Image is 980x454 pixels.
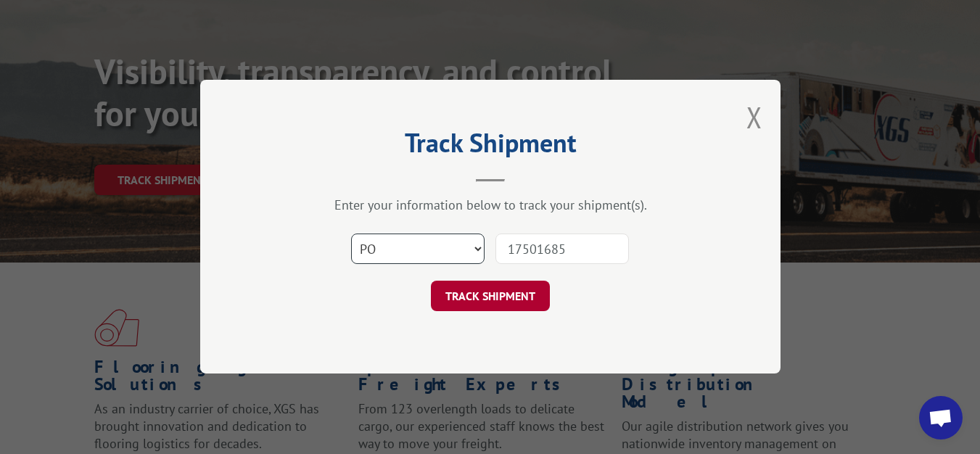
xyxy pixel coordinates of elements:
[919,396,963,439] a: Open chat
[431,281,550,312] button: TRACK SHIPMENT
[495,234,629,265] input: Number(s)
[746,98,762,136] button: Close modal
[273,133,708,160] h2: Track Shipment
[273,197,708,214] div: Enter your information below to track your shipment(s).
